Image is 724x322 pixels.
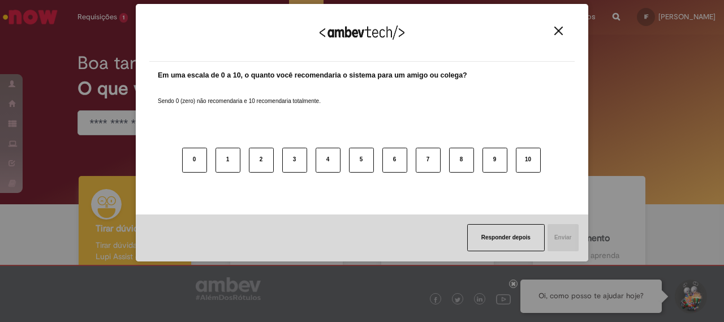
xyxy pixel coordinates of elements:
[516,148,541,173] button: 10
[316,148,341,173] button: 4
[382,148,407,173] button: 6
[182,148,207,173] button: 0
[320,25,404,40] img: Logo Ambevtech
[551,26,566,36] button: Close
[554,27,563,35] img: Close
[416,148,441,173] button: 7
[216,148,240,173] button: 1
[467,224,545,251] button: Responder depois
[249,148,274,173] button: 2
[349,148,374,173] button: 5
[482,148,507,173] button: 9
[158,70,467,81] label: Em uma escala de 0 a 10, o quanto você recomendaria o sistema para um amigo ou colega?
[282,148,307,173] button: 3
[158,84,321,105] label: Sendo 0 (zero) não recomendaria e 10 recomendaria totalmente.
[449,148,474,173] button: 8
